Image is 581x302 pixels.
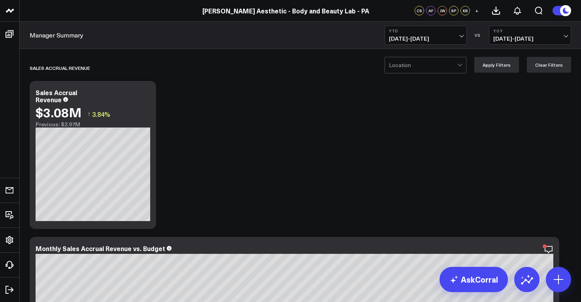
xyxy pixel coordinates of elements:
[92,110,110,118] span: 3.84%
[426,6,436,15] div: AF
[493,36,567,42] span: [DATE] - [DATE]
[36,105,81,119] div: $3.08M
[474,57,519,73] button: Apply Filters
[36,121,150,128] div: Previous: $2.97M
[389,28,462,33] b: YTD
[87,109,91,119] span: ↑
[527,57,571,73] button: Clear Filters
[460,6,470,15] div: KB
[202,6,369,15] a: [PERSON_NAME] Aesthetic - Body and Beauty Lab - PA
[30,31,83,39] a: Manager Summary
[389,36,462,42] span: [DATE] - [DATE]
[449,6,458,15] div: SP
[36,244,165,253] div: Monthly Sales Accrual Revenue vs. Budget
[438,6,447,15] div: JW
[472,6,481,15] button: +
[30,59,90,77] div: Sales Accrual Revenue
[36,88,77,104] div: Sales Accrual Revenue
[440,267,508,292] a: AskCorral
[493,28,567,33] b: YoY
[415,6,424,15] div: CS
[471,33,485,38] div: VS
[489,26,571,45] button: YoY[DATE]-[DATE]
[475,8,479,13] span: +
[385,26,467,45] button: YTD[DATE]-[DATE]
